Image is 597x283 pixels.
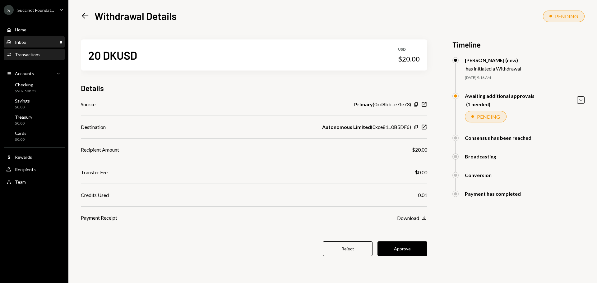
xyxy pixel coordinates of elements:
[15,130,26,136] div: Cards
[415,169,427,176] div: $0.00
[4,151,65,162] a: Rewards
[377,241,427,256] button: Approve
[354,101,411,108] div: ( 0xd8bb...e7fe73 )
[81,214,117,221] div: Payment Receipt
[15,114,32,120] div: Treasury
[4,80,65,95] a: Checking$902,508.22
[322,123,371,131] b: Autonomous Limited
[81,123,106,131] div: Destination
[397,215,427,221] button: Download
[15,71,34,76] div: Accounts
[354,101,373,108] b: Primary
[15,137,26,142] div: $0.00
[4,112,65,127] a: Treasury$0.00
[465,93,535,99] div: Awaiting additional approvals
[4,49,65,60] a: Transactions
[4,24,65,35] a: Home
[88,48,137,62] div: 20 DKUSD
[4,5,14,15] div: S
[4,129,65,144] a: Cards$0.00
[465,135,531,141] div: Consensus has been reached
[398,47,420,52] div: USD
[15,179,26,185] div: Team
[15,154,32,160] div: Rewards
[323,241,373,256] button: Reject
[4,176,65,187] a: Team
[15,105,30,110] div: $0.00
[465,75,585,80] div: [DATE] 9:16 AM
[15,167,36,172] div: Recipients
[17,7,54,13] div: Succinct Foundat...
[465,57,521,63] div: [PERSON_NAME] (new)
[477,114,500,120] div: PENDING
[465,172,492,178] div: Conversion
[81,101,95,108] div: Source
[4,68,65,79] a: Accounts
[465,191,521,197] div: Payment has completed
[397,215,419,221] div: Download
[15,27,26,32] div: Home
[4,164,65,175] a: Recipients
[418,191,427,199] div: 0.01
[81,191,109,199] div: Credits Used
[4,36,65,48] a: Inbox
[15,121,32,126] div: $0.00
[81,169,108,176] div: Transfer Fee
[466,101,535,107] div: (1 needed)
[4,96,65,111] a: Savings$0.00
[15,39,26,45] div: Inbox
[465,153,496,159] div: Broadcasting
[15,52,40,57] div: Transactions
[466,66,521,71] div: has initiated a Withdrawal
[398,55,420,63] div: $20.00
[15,98,30,103] div: Savings
[322,123,411,131] div: ( 0xce81...0B5DF6 )
[81,146,119,153] div: Recipient Amount
[555,13,578,19] div: PENDING
[95,10,177,22] h1: Withdrawal Details
[412,146,427,153] div: $20.00
[15,89,36,94] div: $902,508.22
[81,83,104,93] h3: Details
[15,82,36,87] div: Checking
[452,39,585,50] h3: Timeline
